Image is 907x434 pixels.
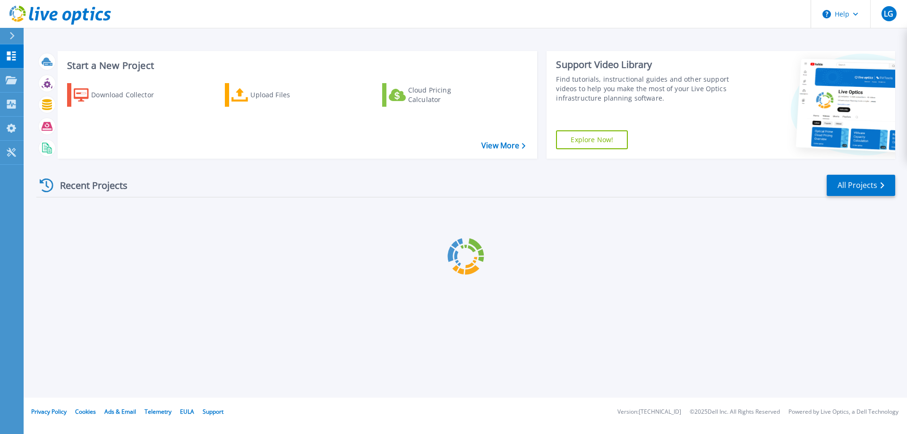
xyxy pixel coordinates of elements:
div: Support Video Library [556,59,734,71]
a: Ads & Email [104,408,136,416]
h3: Start a New Project [67,60,525,71]
div: Download Collector [91,85,167,104]
a: Explore Now! [556,130,628,149]
div: Cloud Pricing Calculator [408,85,484,104]
a: View More [481,141,525,150]
a: Download Collector [67,83,172,107]
span: LG [884,10,893,17]
li: © 2025 Dell Inc. All Rights Reserved [690,409,780,415]
a: Cloud Pricing Calculator [382,83,488,107]
div: Upload Files [250,85,326,104]
a: Support [203,408,223,416]
a: Upload Files [225,83,330,107]
div: Find tutorials, instructional guides and other support videos to help you make the most of your L... [556,75,734,103]
a: EULA [180,408,194,416]
a: Cookies [75,408,96,416]
a: Privacy Policy [31,408,67,416]
li: Powered by Live Optics, a Dell Technology [788,409,898,415]
a: Telemetry [145,408,171,416]
div: Recent Projects [36,174,140,197]
a: All Projects [827,175,895,196]
li: Version: [TECHNICAL_ID] [617,409,681,415]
